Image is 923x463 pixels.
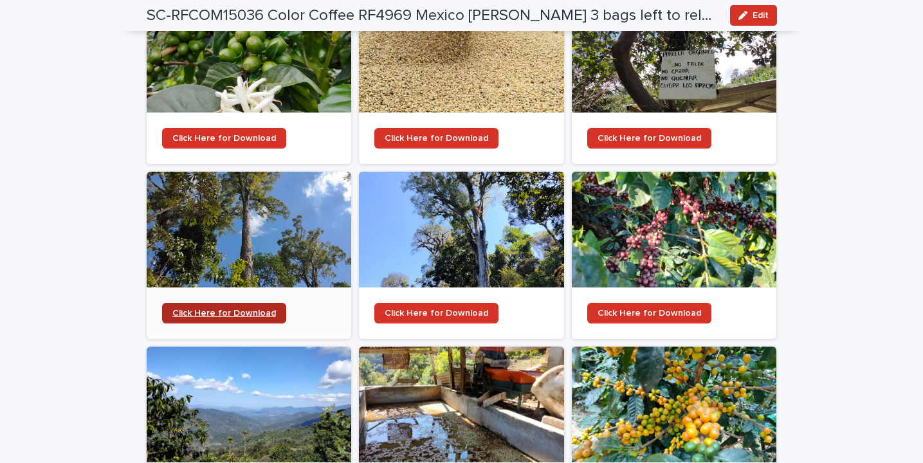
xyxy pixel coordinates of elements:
[598,134,701,143] span: Click Here for Download
[374,128,498,149] a: Click Here for Download
[172,309,276,318] span: Click Here for Download
[598,309,701,318] span: Click Here for Download
[147,6,720,25] h2: SC-RFCOM15036 Color Coffee RF4969 Mexico Ángel Albino Corzo 3 bags left to release
[385,134,488,143] span: Click Here for Download
[162,303,286,323] a: Click Here for Download
[753,11,769,20] span: Edit
[730,5,777,26] button: Edit
[172,134,276,143] span: Click Here for Download
[572,172,777,339] a: Click Here for Download
[374,303,498,323] a: Click Here for Download
[147,172,352,339] a: Click Here for Download
[587,303,711,323] a: Click Here for Download
[359,172,564,339] a: Click Here for Download
[385,309,488,318] span: Click Here for Download
[587,128,711,149] a: Click Here for Download
[162,128,286,149] a: Click Here for Download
